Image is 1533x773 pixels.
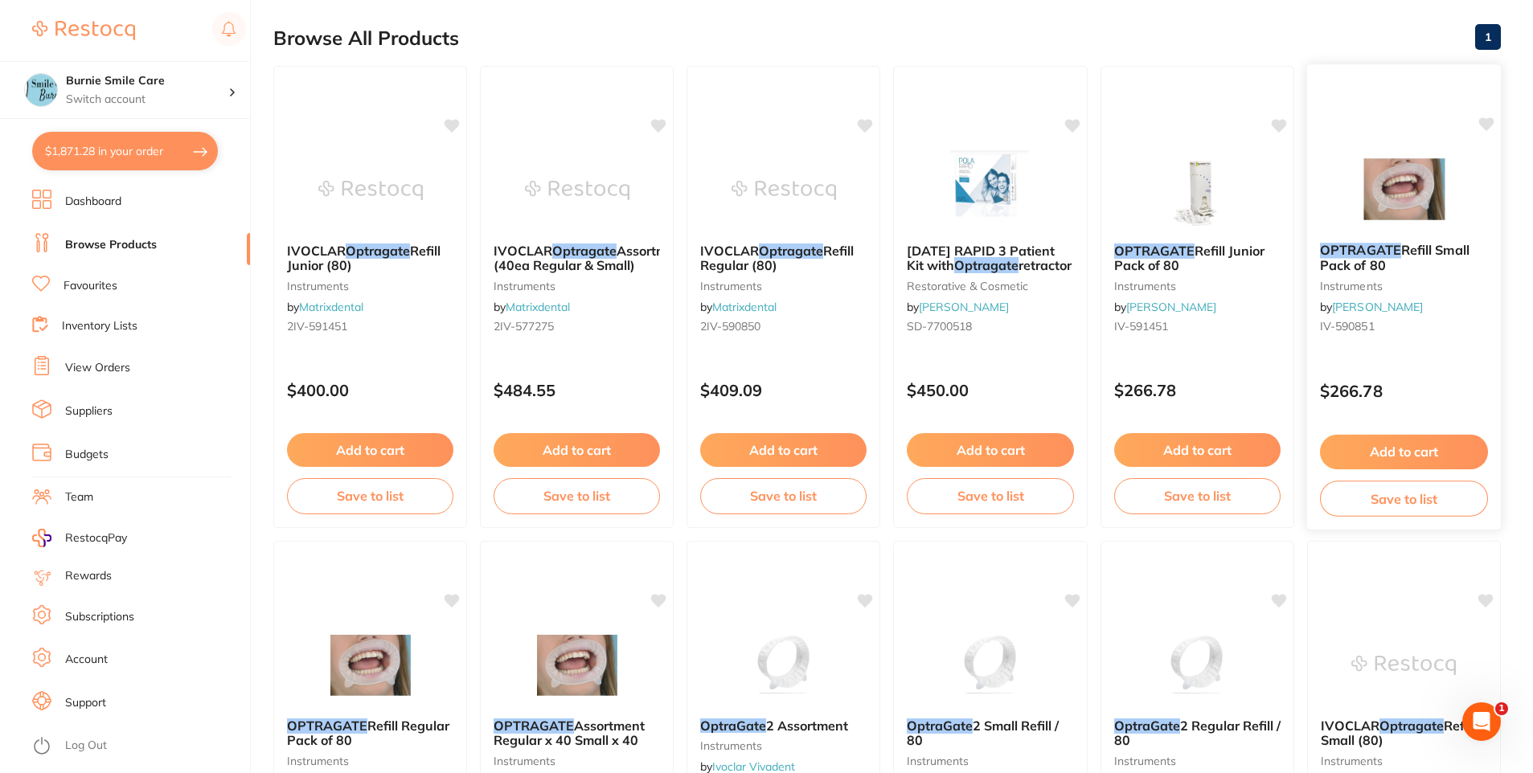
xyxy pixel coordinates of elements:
button: Log Out [32,734,245,759]
img: RestocqPay [32,529,51,547]
span: 2IV-577275 [494,319,554,333]
span: IV-590851 [1320,319,1375,333]
button: Save to list [700,478,867,513]
span: by [1114,300,1216,314]
span: by [1320,300,1423,314]
small: instruments [700,280,867,292]
p: $266.78 [1114,381,1281,399]
img: Burnie Smile Care [25,74,57,106]
a: Matrixdental [299,300,363,314]
p: $400.00 [287,381,453,399]
b: OptraGate 2 Assortment [700,718,867,733]
button: Add to cart [1320,435,1488,469]
span: Assortment Regular x 40 Small x 40 [494,718,645,748]
button: Save to list [907,478,1073,513]
p: $409.09 [700,381,867,399]
a: View Orders [65,360,130,376]
b: OptraGate 2 Regular Refill / 80 [1114,718,1281,748]
a: Support [65,695,106,711]
small: instruments [494,280,660,292]
a: Browse Products [65,237,157,253]
button: Add to cart [494,433,660,467]
button: Save to list [494,478,660,513]
img: Restocq Logo [32,21,135,40]
span: Refill Small (80) [1321,718,1474,748]
button: Save to list [1114,478,1281,513]
b: IVOCLAR Optragate Refill Regular (80) [700,243,867,273]
b: OPTRAGATE Refill Junior Pack of 80 [1114,243,1281,273]
span: 2IV-590850 [700,319,760,333]
img: OptraGate 2 Assortment [732,625,836,706]
img: POLA RAPID 3 Patient Kit with Optragate retractor [938,150,1043,231]
iframe: Intercom live chat [1462,702,1501,741]
a: Suppliers [65,403,113,419]
em: Optragate [1379,718,1444,734]
span: by [287,300,363,314]
span: Refill Junior Pack of 80 [1114,243,1265,273]
span: 2 Small Refill / 80 [907,718,1059,748]
span: 1 [1495,702,1508,715]
span: IV-591451 [1114,319,1168,333]
button: Add to cart [700,433,867,467]
img: OptraGate 2 Regular Refill / 80 [1145,625,1249,706]
img: OptraGate 2 Small Refill / 80 [938,625,1043,706]
em: Optragate [552,243,617,259]
img: OPTRAGATE Assortment Regular x 40 Small x 40 [525,625,629,706]
a: Restocq Logo [32,12,135,49]
span: Refill Regular Pack of 80 [287,718,449,748]
span: by [494,300,570,314]
span: RestocqPay [65,530,127,546]
span: Refill Junior (80) [287,243,441,273]
em: OPTRAGATE [494,718,574,734]
b: IVOCLAR Optragate Refill Junior (80) [287,243,453,273]
img: IVOCLAR Optragate Refill Small (80) [1351,625,1456,706]
a: [PERSON_NAME] [1332,300,1423,314]
span: 2 Regular Refill / 80 [1114,718,1281,748]
a: Log Out [65,738,107,754]
img: IVOCLAR Optragate Refill Regular (80) [732,150,836,231]
p: $484.55 [494,381,660,399]
em: Optragate [759,243,823,259]
small: instruments [287,280,453,292]
a: Rewards [65,568,112,584]
button: Add to cart [287,433,453,467]
a: Favourites [64,278,117,294]
span: Refill Small Pack of 80 [1320,242,1469,273]
em: OptraGate [1114,718,1180,734]
b: OPTRAGATE Refill Regular Pack of 80 [287,718,453,748]
em: OPTRAGATE [1114,243,1195,259]
a: Dashboard [65,194,121,210]
span: IVOCLAR [494,243,552,259]
em: OPTRAGATE [287,718,367,734]
a: [PERSON_NAME] [919,300,1009,314]
a: Subscriptions [65,609,134,625]
button: Add to cart [907,433,1073,467]
p: $266.78 [1320,382,1488,400]
img: OPTRAGATE Refill Junior Pack of 80 [1145,150,1249,231]
a: Matrixdental [506,300,570,314]
span: Refill Regular (80) [700,243,854,273]
a: Budgets [65,447,109,463]
button: Add to cart [1114,433,1281,467]
b: IVOCLAR Optragate Assortment (40ea Regular & Small) [494,243,660,273]
b: OPTRAGATE Refill Small Pack of 80 [1320,243,1488,272]
img: IVOCLAR Optragate Refill Junior (80) [318,150,423,231]
p: Switch account [66,92,228,108]
span: IVOCLAR [700,243,759,259]
em: OptraGate [907,718,973,734]
small: instruments [287,755,453,767]
b: POLA RAPID 3 Patient Kit with Optragate retractor [907,243,1073,273]
span: by [907,300,1009,314]
em: Optragate [346,243,410,259]
a: Team [65,489,93,505]
h4: Burnie Smile Care [66,73,228,89]
a: Inventory Lists [62,318,137,334]
span: IVOCLAR [287,243,346,259]
b: IVOCLAR Optragate Refill Small (80) [1321,718,1487,748]
span: SD-7700518 [907,319,972,333]
button: Save to list [287,478,453,513]
img: IVOCLAR Optragate Assortment (40ea Regular & Small) [525,150,629,231]
small: instruments [700,739,867,752]
img: OPTRAGATE Refill Regular Pack of 80 [318,625,423,706]
em: Optragate [954,257,1019,273]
